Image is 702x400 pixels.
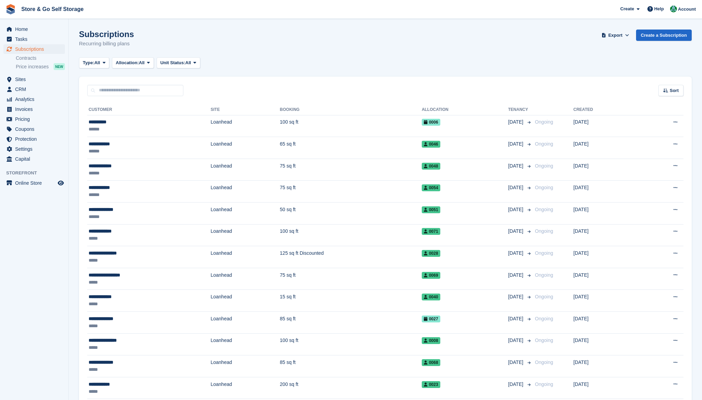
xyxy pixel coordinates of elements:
td: [DATE] [574,137,637,159]
span: Price increases [16,64,49,70]
td: 100 sq ft [280,224,422,246]
span: 0008 [422,337,440,344]
a: menu [3,144,65,154]
span: Ongoing [535,228,553,234]
th: Booking [280,104,422,115]
td: Loanhead [211,290,280,312]
td: 100 sq ft [280,333,422,355]
td: Loanhead [211,268,280,290]
td: [DATE] [574,181,637,203]
td: Loanhead [211,224,280,246]
a: menu [3,84,65,94]
td: [DATE] [574,115,637,137]
span: 0048 [422,163,440,170]
span: Ongoing [535,381,553,387]
span: Ongoing [535,163,553,169]
span: [DATE] [508,184,525,191]
th: Customer [87,104,211,115]
span: Home [15,24,56,34]
span: Ongoing [535,316,553,321]
button: Allocation: All [112,57,154,69]
span: 0069 [422,272,440,279]
span: 0068 [422,359,440,366]
span: Type: [83,59,94,66]
span: 0071 [422,228,440,235]
span: Ongoing [535,272,553,278]
span: Help [654,5,664,12]
span: Ongoing [535,185,553,190]
img: stora-icon-8386f47178a22dfd0bd8f6a31ec36ba5ce8667c1dd55bd0f319d3a0aa187defe.svg [5,4,16,14]
td: 75 sq ft [280,268,422,290]
a: Preview store [57,179,65,187]
a: menu [3,104,65,114]
td: 15 sq ft [280,290,422,312]
span: Analytics [15,94,56,104]
a: Price increases NEW [16,63,65,70]
td: [DATE] [574,355,637,377]
span: Ongoing [535,359,553,365]
td: Loanhead [211,333,280,355]
span: [DATE] [508,118,525,126]
td: 50 sq ft [280,203,422,225]
span: [DATE] [508,315,525,322]
button: Export [600,30,631,41]
td: [DATE] [574,377,637,399]
th: Site [211,104,280,115]
span: Online Store [15,178,56,188]
span: Protection [15,134,56,144]
span: [DATE] [508,162,525,170]
a: menu [3,178,65,188]
span: Pricing [15,114,56,124]
span: Sites [15,75,56,84]
h1: Subscriptions [79,30,134,39]
span: Account [678,6,696,13]
td: [DATE] [574,246,637,268]
a: menu [3,134,65,144]
td: 65 sq ft [280,137,422,159]
td: [DATE] [574,203,637,225]
span: CRM [15,84,56,94]
td: Loanhead [211,203,280,225]
td: 100 sq ft [280,115,422,137]
td: Loanhead [211,377,280,399]
td: 75 sq ft [280,181,422,203]
button: Type: All [79,57,109,69]
a: menu [3,75,65,84]
span: 0051 [422,206,440,213]
span: 0023 [422,381,440,388]
span: 0006 [422,119,440,126]
th: Created [574,104,637,115]
a: Store & Go Self Storage [19,3,86,15]
span: [DATE] [508,140,525,148]
p: Recurring billing plans [79,40,134,48]
td: [DATE] [574,224,637,246]
td: Loanhead [211,137,280,159]
span: Settings [15,144,56,154]
span: Ongoing [535,338,553,343]
a: menu [3,114,65,124]
span: Tasks [15,34,56,44]
span: [DATE] [508,381,525,388]
span: Invoices [15,104,56,114]
td: Loanhead [211,246,280,268]
span: [DATE] [508,359,525,366]
td: 200 sq ft [280,377,422,399]
span: [DATE] [508,250,525,257]
td: Loanhead [211,115,280,137]
span: Allocation: [116,59,139,66]
a: menu [3,34,65,44]
td: 85 sq ft [280,355,422,377]
td: 75 sq ft [280,159,422,181]
span: [DATE] [508,206,525,213]
span: [DATE] [508,228,525,235]
td: Loanhead [211,312,280,334]
span: Sort [670,87,679,94]
img: Adeel Hussain [670,5,677,12]
span: 0027 [422,316,440,322]
th: Tenancy [508,104,532,115]
span: Create [620,5,634,12]
span: 0054 [422,184,440,191]
td: [DATE] [574,312,637,334]
a: menu [3,124,65,134]
span: All [94,59,100,66]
